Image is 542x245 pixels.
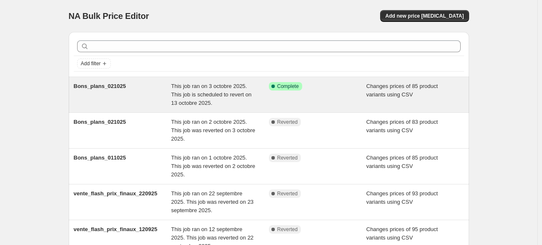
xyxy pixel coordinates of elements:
[171,154,255,178] span: This job ran on 1 octobre 2025. This job was reverted on 2 octobre 2025.
[366,119,438,133] span: Changes prices of 83 product variants using CSV
[74,119,126,125] span: Bons_plans_021025
[277,119,298,125] span: Reverted
[171,190,254,213] span: This job ran on 22 septembre 2025. This job was reverted on 23 septembre 2025.
[277,83,299,90] span: Complete
[385,13,464,19] span: Add new price [MEDICAL_DATA]
[277,190,298,197] span: Reverted
[366,226,438,241] span: Changes prices of 95 product variants using CSV
[74,226,158,232] span: vente_flash_prix_finaux_120925
[171,83,252,106] span: This job ran on 3 octobre 2025. This job is scheduled to revert on 13 octobre 2025.
[366,154,438,169] span: Changes prices of 85 product variants using CSV
[277,154,298,161] span: Reverted
[171,119,255,142] span: This job ran on 2 octobre 2025. This job was reverted on 3 octobre 2025.
[366,83,438,98] span: Changes prices of 85 product variants using CSV
[69,11,149,21] span: NA Bulk Price Editor
[74,154,126,161] span: Bons_plans_011025
[77,59,111,69] button: Add filter
[277,226,298,233] span: Reverted
[366,190,438,205] span: Changes prices of 93 product variants using CSV
[81,60,101,67] span: Add filter
[74,190,158,197] span: vente_flash_prix_finaux_220925
[380,10,469,22] button: Add new price [MEDICAL_DATA]
[74,83,126,89] span: Bons_plans_021025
